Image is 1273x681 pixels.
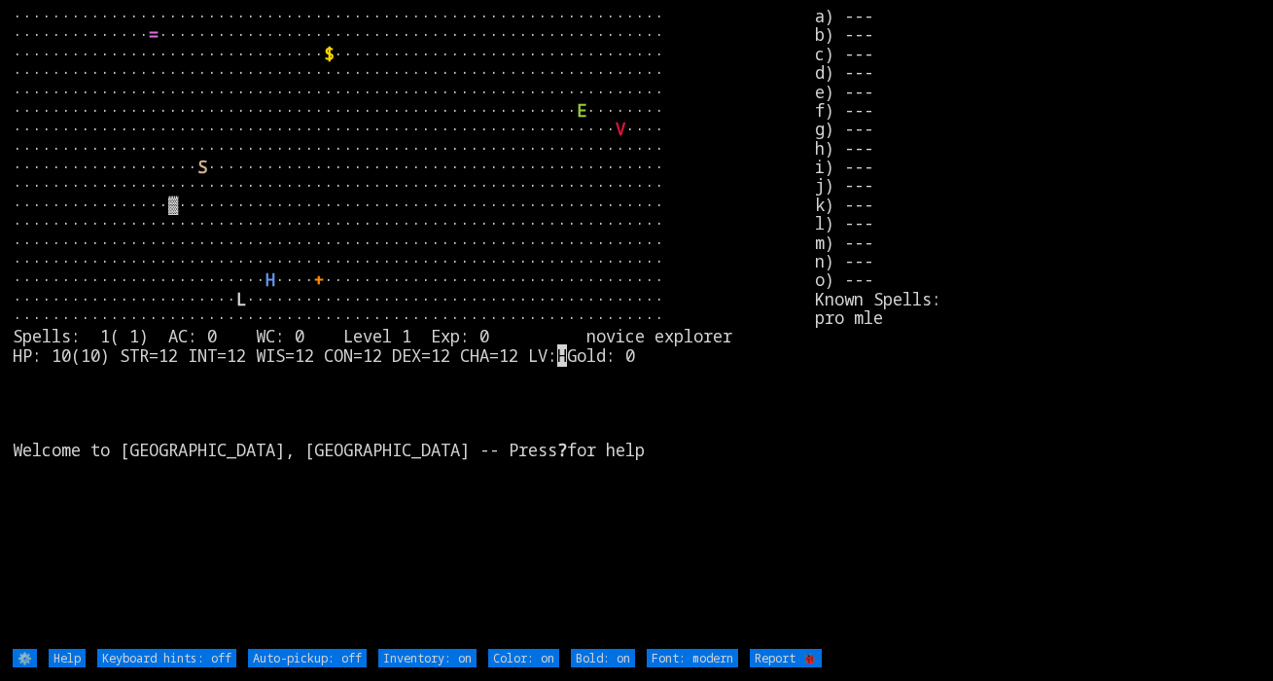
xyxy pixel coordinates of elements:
[616,118,625,140] font: V
[13,649,37,667] input: ⚙️
[97,649,236,667] input: Keyboard hints: off
[557,439,567,461] b: ?
[750,649,822,667] input: Report 🐞
[324,43,334,65] font: $
[488,649,559,667] input: Color: on
[49,649,86,667] input: Help
[236,288,246,310] font: L
[647,649,738,667] input: Font: modern
[314,269,324,291] font: +
[149,23,159,46] font: =
[571,649,635,667] input: Bold: on
[197,156,207,178] font: S
[13,7,815,647] larn: ··································································· ·············· ··············...
[577,99,586,122] font: E
[248,649,367,667] input: Auto-pickup: off
[815,7,1260,647] stats: a) --- b) --- c) --- d) --- e) --- f) --- g) --- h) --- i) --- j) --- k) --- l) --- m) --- n) ---...
[557,344,567,367] mark: H
[265,269,275,291] font: H
[378,649,477,667] input: Inventory: on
